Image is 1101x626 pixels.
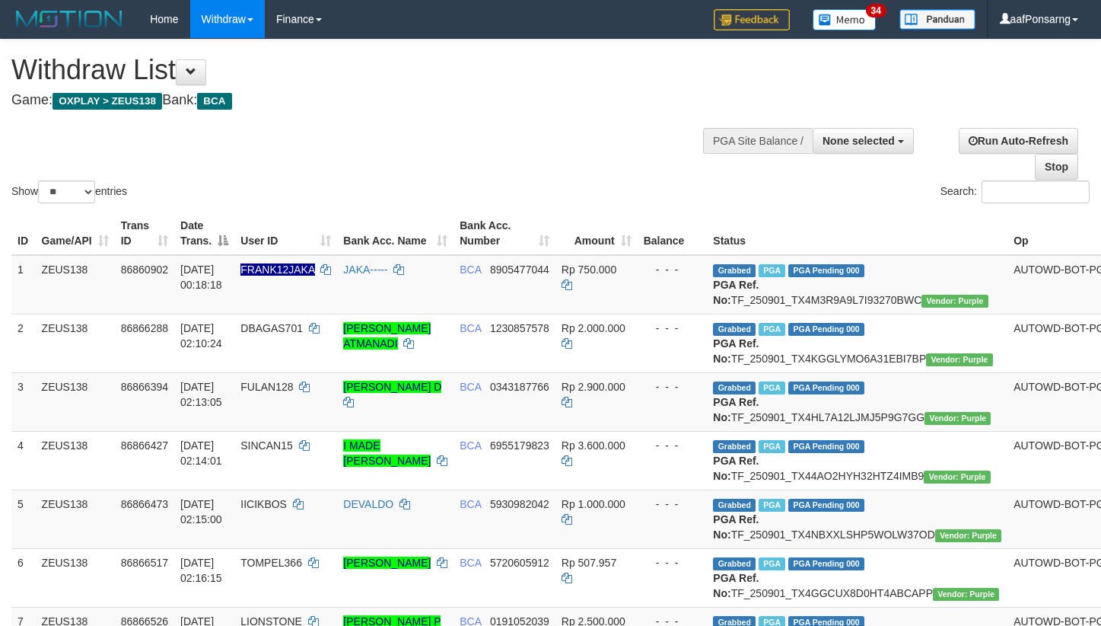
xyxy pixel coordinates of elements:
[180,263,222,291] span: [DATE] 00:18:18
[562,322,625,334] span: Rp 2.000.000
[460,322,481,334] span: BCA
[180,498,222,525] span: [DATE] 02:15:00
[240,322,303,334] span: DBAGAS701
[53,93,162,110] span: OXPLAY > ZEUS138
[713,396,759,423] b: PGA Ref. No:
[982,180,1090,203] input: Search:
[460,498,481,510] span: BCA
[759,382,785,394] span: Marked by aafpengsreynich
[788,499,864,512] span: PGA Pending
[121,557,168,569] span: 86866517
[337,212,453,255] th: Bank Acc. Name: activate to sort column ascending
[959,128,1078,154] a: Run Auto-Refresh
[36,255,115,315] td: ZEUS138
[11,431,36,490] td: 4
[713,323,756,336] span: Grabbed
[11,490,36,548] td: 5
[562,439,625,452] span: Rp 3.600.000
[562,263,616,276] span: Rp 750.000
[926,353,992,366] span: Vendor URL: https://trx4.1velocity.biz
[707,212,1007,255] th: Status
[38,180,95,203] select: Showentries
[813,9,877,30] img: Button%20Memo.svg
[713,455,759,482] b: PGA Ref. No:
[759,264,785,277] span: Marked by aafpengsreynich
[644,555,702,570] div: - - -
[36,314,115,372] td: ZEUS138
[180,557,222,584] span: [DATE] 02:16:15
[36,431,115,490] td: ZEUS138
[240,557,302,569] span: TOMPEL366
[121,381,168,393] span: 86866394
[490,263,549,276] span: Copy 8905477044 to clipboard
[240,498,287,510] span: IICIKBOS
[555,212,638,255] th: Amount: activate to sort column ascending
[899,9,975,30] img: panduan.png
[935,529,1001,542] span: Vendor URL: https://trx4.1velocity.biz
[713,557,756,570] span: Grabbed
[343,557,431,569] a: [PERSON_NAME]
[11,314,36,372] td: 2
[11,180,127,203] label: Show entries
[115,212,174,255] th: Trans ID: activate to sort column ascending
[713,279,759,306] b: PGA Ref. No:
[644,262,702,277] div: - - -
[460,557,481,569] span: BCA
[11,8,127,30] img: MOTION_logo.png
[36,212,115,255] th: Game/API: activate to sort column ascending
[240,439,292,452] span: SINCAN15
[713,264,756,277] span: Grabbed
[343,439,431,467] a: I MADE [PERSON_NAME]
[121,498,168,510] span: 86866473
[11,548,36,607] td: 6
[866,4,886,18] span: 34
[490,381,549,393] span: Copy 0343187766 to clipboard
[933,588,999,601] span: Vendor URL: https://trx4.1velocity.biz
[490,322,549,334] span: Copy 1230857578 to clipboard
[788,323,864,336] span: PGA Pending
[924,412,991,425] span: Vendor URL: https://trx4.1velocity.biz
[707,314,1007,372] td: TF_250901_TX4KGGLYMO6A31EBI7BP
[813,128,914,154] button: None selected
[788,382,864,394] span: PGA Pending
[703,128,813,154] div: PGA Site Balance /
[788,264,864,277] span: PGA Pending
[714,9,790,30] img: Feedback.jpg
[759,323,785,336] span: Marked by aafpengsreynich
[759,440,785,453] span: Marked by aafpengsreynich
[36,548,115,607] td: ZEUS138
[759,557,785,570] span: Marked by aafpengsreynich
[11,55,719,85] h1: Withdraw List
[11,372,36,431] td: 3
[562,381,625,393] span: Rp 2.900.000
[197,93,231,110] span: BCA
[644,379,702,394] div: - - -
[180,439,222,467] span: [DATE] 02:14:01
[707,490,1007,548] td: TF_250901_TX4NBXXLSHP5WOLW37OD
[180,322,222,350] span: [DATE] 02:10:24
[924,471,990,484] span: Vendor URL: https://trx4.1velocity.biz
[121,263,168,276] span: 86860902
[343,263,387,276] a: JAKA-----
[240,263,314,276] span: Nama rekening ada tanda titik/strip, harap diedit
[121,439,168,452] span: 86866427
[490,439,549,452] span: Copy 6955179823 to clipboard
[490,557,549,569] span: Copy 5720605912 to clipboard
[713,513,759,541] b: PGA Ref. No:
[11,212,36,255] th: ID
[121,322,168,334] span: 86866288
[1035,154,1078,180] a: Stop
[234,212,337,255] th: User ID: activate to sort column ascending
[174,212,234,255] th: Date Trans.: activate to sort column descending
[490,498,549,510] span: Copy 5930982042 to clipboard
[713,499,756,512] span: Grabbed
[180,381,222,408] span: [DATE] 02:13:05
[713,382,756,394] span: Grabbed
[343,381,441,393] a: [PERSON_NAME] D
[11,255,36,315] td: 1
[788,557,864,570] span: PGA Pending
[713,572,759,599] b: PGA Ref. No:
[460,381,481,393] span: BCA
[921,295,988,308] span: Vendor URL: https://trx4.1velocity.biz
[460,439,481,452] span: BCA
